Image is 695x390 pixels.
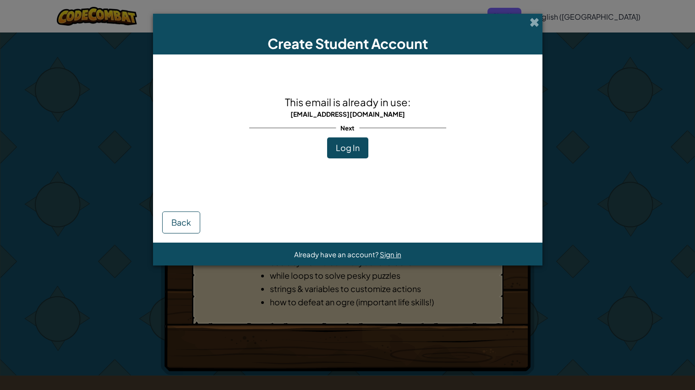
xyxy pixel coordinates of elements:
span: Next [336,121,359,135]
button: Back [162,211,200,233]
button: Log In [327,137,368,158]
span: [EMAIL_ADDRESS][DOMAIN_NAME] [290,110,405,118]
a: Sign in [380,250,401,259]
span: This email is already in use: [285,96,410,108]
span: Log In [336,142,360,153]
span: Create Student Account [268,35,428,52]
span: Already have an account? [294,250,380,259]
span: Back [171,217,191,227]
